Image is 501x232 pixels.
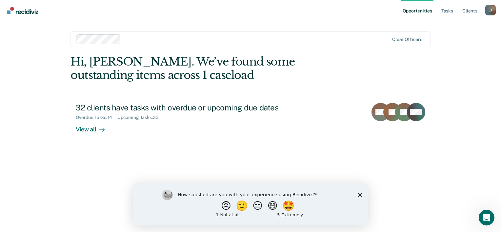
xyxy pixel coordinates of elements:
div: Hi, [PERSON_NAME]. We’ve found some outstanding items across 1 caseload [70,55,358,82]
div: J J [485,5,496,15]
iframe: Intercom live chat [479,210,494,225]
div: 32 clients have tasks with overdue or upcoming due dates [76,103,306,112]
div: Clear officers [392,37,422,42]
iframe: Survey by Kim from Recidiviz [133,183,368,225]
a: 32 clients have tasks with overdue or upcoming due datesOverdue Tasks:14Upcoming Tasks:33View all [70,98,431,149]
img: Recidiviz [7,7,38,14]
div: Upcoming Tasks : 33 [117,115,164,120]
div: View all [76,120,112,133]
div: Overdue Tasks : 14 [76,115,117,120]
button: Profile dropdown button [485,5,496,15]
